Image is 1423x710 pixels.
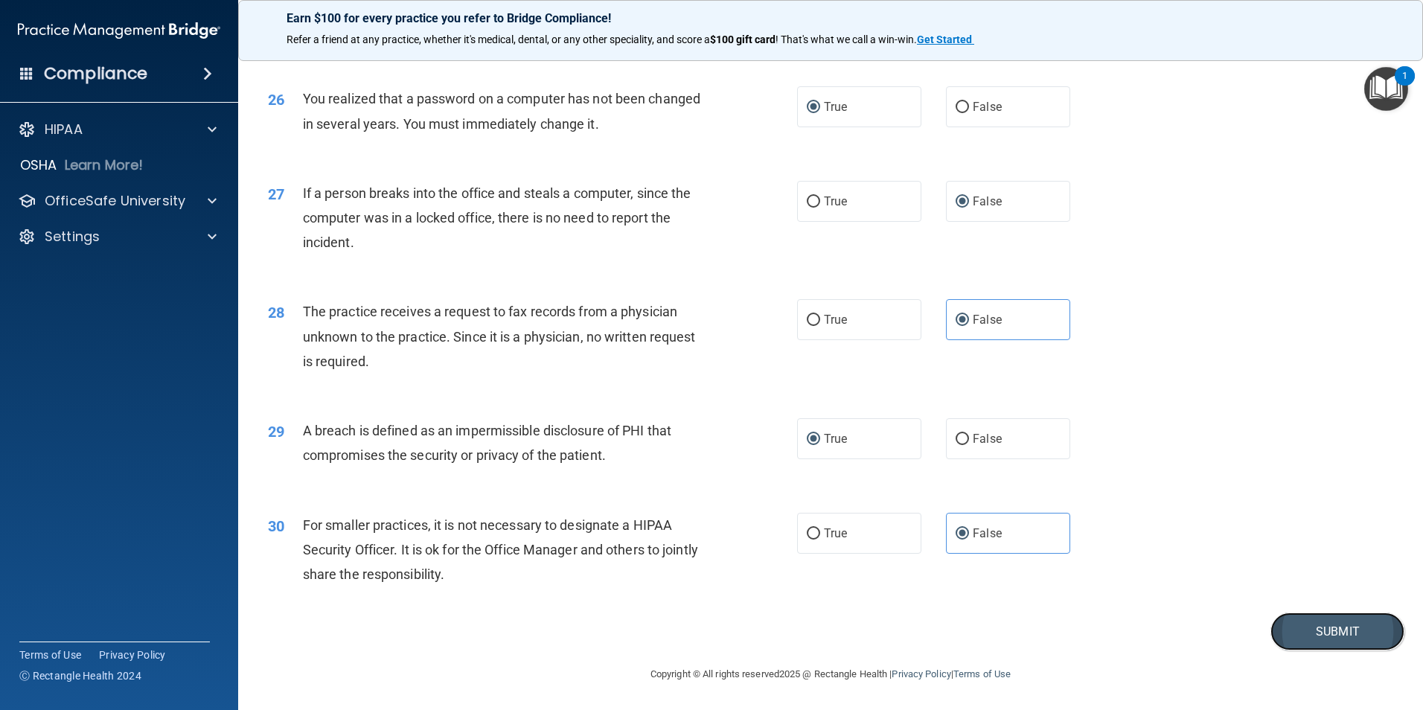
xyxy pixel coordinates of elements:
[559,650,1102,698] div: Copyright © All rights reserved 2025 @ Rectangle Health | |
[807,196,820,208] input: True
[20,156,57,174] p: OSHA
[45,121,83,138] p: HIPAA
[268,423,284,441] span: 29
[303,91,700,131] span: You realized that a password on a computer has not been changed in several years. You must immedi...
[287,33,710,45] span: Refer a friend at any practice, whether it's medical, dental, or any other speciality, and score a
[824,194,847,208] span: True
[824,432,847,446] span: True
[268,185,284,203] span: 27
[973,313,1002,327] span: False
[973,526,1002,540] span: False
[19,647,81,662] a: Terms of Use
[18,228,217,246] a: Settings
[44,63,147,84] h4: Compliance
[956,528,969,540] input: False
[956,102,969,113] input: False
[65,156,144,174] p: Learn More!
[807,434,820,445] input: True
[268,91,284,109] span: 26
[807,102,820,113] input: True
[19,668,141,683] span: Ⓒ Rectangle Health 2024
[18,192,217,210] a: OfficeSafe University
[824,313,847,327] span: True
[973,432,1002,446] span: False
[303,517,698,582] span: For smaller practices, it is not necessary to designate a HIPAA Security Officer. It is ok for th...
[917,33,974,45] a: Get Started
[18,121,217,138] a: HIPAA
[1364,67,1408,111] button: Open Resource Center, 1 new notification
[807,528,820,540] input: True
[973,100,1002,114] span: False
[953,668,1011,679] a: Terms of Use
[956,315,969,326] input: False
[956,196,969,208] input: False
[45,192,185,210] p: OfficeSafe University
[807,315,820,326] input: True
[303,304,696,368] span: The practice receives a request to fax records from a physician unknown to the practice. Since it...
[710,33,776,45] strong: $100 gift card
[824,100,847,114] span: True
[973,194,1002,208] span: False
[268,304,284,322] span: 28
[1402,76,1407,95] div: 1
[287,11,1375,25] p: Earn $100 for every practice you refer to Bridge Compliance!
[268,517,284,535] span: 30
[303,185,691,250] span: If a person breaks into the office and steals a computer, since the computer was in a locked offi...
[917,33,972,45] strong: Get Started
[892,668,950,679] a: Privacy Policy
[303,423,671,463] span: A breach is defined as an impermissible disclosure of PHI that compromises the security or privac...
[99,647,166,662] a: Privacy Policy
[18,16,220,45] img: PMB logo
[45,228,100,246] p: Settings
[1270,613,1404,650] button: Submit
[776,33,917,45] span: ! That's what we call a win-win.
[824,526,847,540] span: True
[956,434,969,445] input: False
